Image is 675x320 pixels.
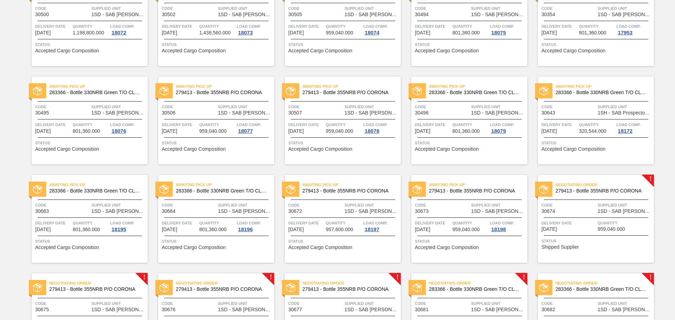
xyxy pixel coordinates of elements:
img: status [33,283,42,292]
div: 18196 [237,227,254,232]
span: Quantity [326,220,362,227]
span: Load Comp. [110,23,134,30]
span: 801,360.000 [452,30,480,35]
span: 1SD - SAB Rosslyn Brewery [345,209,399,214]
span: Status [541,139,652,146]
span: 957,600.000 [326,227,353,232]
span: 08/16/2025 [541,129,557,134]
span: Accepted Cargo Composition [162,48,226,53]
span: 30675 [35,307,49,312]
span: 08/12/2025 [162,30,177,35]
span: Load Comp. [363,121,387,128]
span: 08/22/2025 [162,227,177,232]
span: Quantity [452,121,488,128]
span: 1SD - SAB Rosslyn Brewery [91,209,146,214]
span: Status [288,41,399,48]
a: Load Comp.17953 [616,23,652,35]
span: Supplied Unit [345,5,399,12]
span: Negotiating Order [555,280,654,287]
span: Supplied Unit [598,103,652,110]
span: Awaiting Pick Up [302,181,401,188]
a: Load Comp.18197 [363,220,399,232]
span: Status [541,237,652,244]
span: Quantity [326,121,362,128]
span: Accepted Cargo Composition [35,146,99,152]
span: Supplied Unit [91,103,146,110]
div: 18076 [110,128,128,134]
span: Negotiating Order [176,280,274,287]
img: status [33,185,42,194]
span: Awaiting Pick Up [176,83,274,90]
span: Accepted Cargo Composition [288,146,352,152]
span: Code [541,300,596,307]
span: 30500 [35,12,49,17]
span: 08/11/2025 [35,30,51,35]
span: Status [162,139,272,146]
span: 30677 [288,307,302,312]
span: 279413 - Bottle 355NRB P/O CORONA [176,287,269,292]
a: statusAwaiting Pick Up279413 - Bottle 355NRB P/O CORONACode30507Supplied Unit1SD - SAB [PERSON_NA... [274,77,401,164]
span: Accepted Cargo Composition [541,146,605,152]
span: Load Comp. [616,23,641,30]
span: 283366 - Bottle 330NRB Green T/O CLT Booster [49,90,142,95]
span: Delivery Date [288,121,324,128]
span: Status [541,41,652,48]
span: Load Comp. [490,23,514,30]
span: Accepted Cargo Composition [415,146,479,152]
span: 1SD - SAB Rosslyn Brewery [598,209,652,214]
span: Quantity [452,23,488,30]
img: status [539,283,548,292]
span: Supplied Unit [345,300,399,307]
span: 30506 [162,110,175,116]
span: Supplied Unit [471,103,526,110]
span: Delivery Date [288,23,324,30]
span: 08/14/2025 [541,30,557,35]
span: Delivery Date [288,220,324,227]
span: Status [415,139,526,146]
span: Supplied Unit [471,5,526,12]
span: 320,544.000 [579,129,606,134]
span: Quantity [579,23,615,30]
span: 801,360.000 [73,227,100,232]
span: Supplied Unit [218,5,272,12]
span: Code [162,5,216,12]
span: Quantity [199,220,235,227]
span: Delivery Date [162,121,198,128]
span: 1SH - SAB Prospecton Brewery [598,110,652,116]
span: 30681 [415,307,429,312]
span: 283366 - Bottle 330NRB Green T/O CLT Booster [429,287,522,292]
span: 279413 - Bottle 355NRB P/O CORONA [302,90,395,95]
a: statusAwaiting Pick Up279413 - Bottle 355NRB P/O CORONACode30673Supplied Unit1SD - SAB [PERSON_NA... [401,175,527,263]
span: Code [541,5,596,12]
span: 08/22/2025 [415,227,430,232]
div: 18197 [363,227,381,232]
span: 08/13/2025 [415,30,430,35]
span: Code [415,5,469,12]
span: 279413 - Bottle 355NRB P/O CORONA [555,188,648,194]
span: Negotiating Order [49,280,148,287]
span: Supplied Unit [598,5,652,12]
span: Code [415,202,469,209]
span: 959,040.000 [326,129,353,134]
span: Quantity [326,23,362,30]
span: Delivery Date [415,121,451,128]
span: Supplied Unit [91,5,146,12]
span: Code [288,103,343,110]
div: 17953 [616,30,634,35]
span: Awaiting Pick Up [49,181,148,188]
a: Load Comp.18074 [363,23,399,35]
img: status [413,86,422,96]
span: Shipped Supplier [541,244,579,250]
span: 30495 [35,110,49,116]
span: Load Comp. [616,121,641,128]
span: Delivery Date [35,23,71,30]
span: Accepted Cargo Composition [35,245,99,250]
span: Load Comp. [237,220,261,227]
span: Supplied Unit [218,103,272,110]
div: 18195 [110,227,128,232]
span: Accepted Cargo Composition [162,245,226,250]
img: status [160,185,169,194]
span: 1SD - SAB Rosslyn Brewery [345,12,399,17]
span: Status [415,41,526,48]
span: Status [415,238,526,245]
